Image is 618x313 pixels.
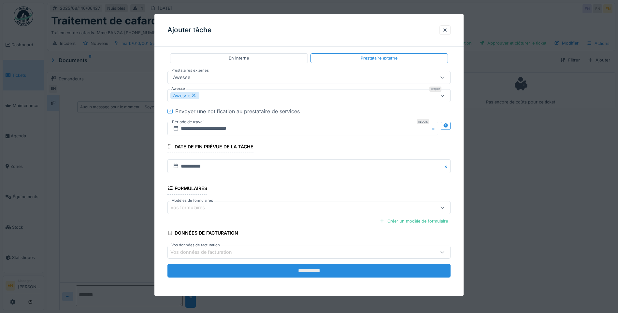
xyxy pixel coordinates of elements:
div: Envoyer une notification au prestataire de services [175,107,300,115]
div: Date de fin prévue de la tâche [167,142,253,153]
div: Données de facturation [167,228,238,239]
div: Awesse [170,74,193,81]
label: Vos données de facturation [170,242,221,248]
div: Awesse [170,92,199,99]
div: Formulaires [167,184,207,195]
div: Prestataire externe [361,55,397,61]
button: Close [443,159,451,173]
div: Créer un modèle de formulaire [377,217,451,225]
div: Requis [429,87,441,92]
h3: Ajouter tâche [167,26,211,34]
div: Requis [417,119,429,124]
button: Close [431,122,438,135]
label: Période de travail [171,118,205,126]
div: En interne [229,55,249,61]
div: Vos données de facturation [170,249,241,256]
label: Modèles de formulaires [170,198,214,203]
label: Prestataires externes [170,68,210,73]
div: Vos formulaires [170,204,214,211]
label: Awesse [170,86,186,91]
